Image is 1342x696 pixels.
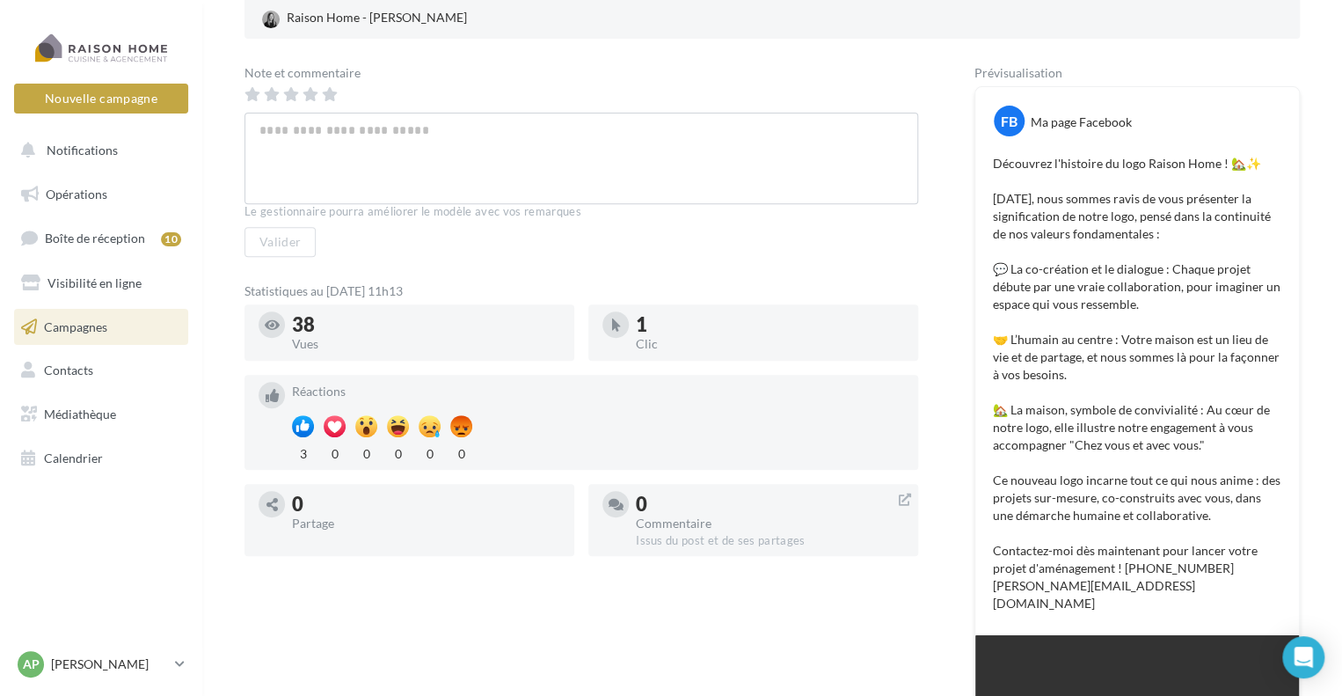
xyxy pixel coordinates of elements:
[994,106,1025,136] div: FB
[419,442,441,463] div: 0
[11,309,192,346] a: Campagnes
[636,533,904,549] div: Issus du post et de ses partages
[44,363,93,377] span: Contacts
[292,517,560,530] div: Partage
[11,396,192,433] a: Médiathèque
[51,656,168,673] p: [PERSON_NAME]
[161,232,181,246] div: 10
[259,5,470,32] div: Raison Home - [PERSON_NAME]
[44,407,116,421] span: Médiathèque
[292,385,904,398] div: Réactions
[324,442,346,463] div: 0
[993,155,1281,612] p: Découvrez l'histoire du logo Raison Home ! 🏡✨ [DATE], nous sommes ravis de vous présenter la sign...
[1282,636,1324,678] div: Open Intercom Messenger
[292,495,560,514] div: 0
[636,517,904,530] div: Commentaire
[292,338,560,350] div: Vues
[450,442,472,463] div: 0
[244,67,918,79] div: Note et commentaire
[355,442,377,463] div: 0
[244,204,918,220] div: Le gestionnaire pourra améliorer le modèle avec vos remarques
[23,656,40,673] span: AP
[14,648,188,681] a: AP [PERSON_NAME]
[636,315,904,334] div: 1
[14,84,188,114] button: Nouvelle campagne
[46,187,107,201] span: Opérations
[636,495,904,514] div: 0
[44,319,107,333] span: Campagnes
[974,67,1300,79] div: Prévisualisation
[11,219,192,257] a: Boîte de réception10
[11,265,192,302] a: Visibilité en ligne
[11,176,192,213] a: Opérations
[244,285,918,297] div: Statistiques au [DATE] 11h13
[244,227,316,257] button: Valider
[11,440,192,477] a: Calendrier
[636,338,904,350] div: Clic
[292,315,560,334] div: 38
[292,442,314,463] div: 3
[44,451,103,465] span: Calendrier
[47,275,142,290] span: Visibilité en ligne
[259,5,601,32] a: Raison Home - [PERSON_NAME]
[387,442,409,463] div: 0
[45,231,145,245] span: Boîte de réception
[47,143,118,158] span: Notifications
[1031,114,1132,131] div: Ma page Facebook
[11,352,192,389] a: Contacts
[11,132,185,169] button: Notifications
